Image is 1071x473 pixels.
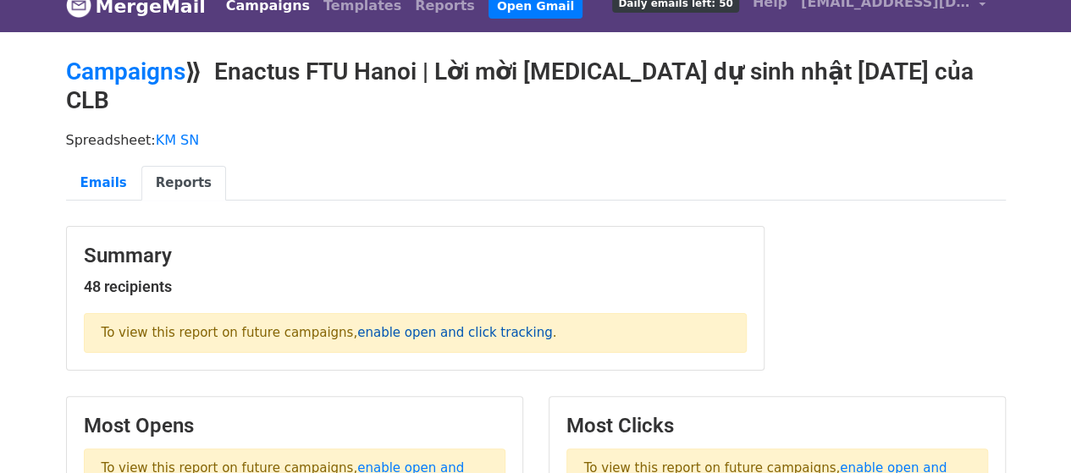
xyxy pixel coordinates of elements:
h3: Most Opens [84,414,505,438]
a: Emails [66,166,141,201]
h3: Summary [84,244,747,268]
a: Reports [141,166,226,201]
h3: Most Clicks [566,414,988,438]
a: Campaigns [66,58,185,85]
h5: 48 recipients [84,278,747,296]
h2: ⟫ Enactus FTU Hanoi | Lời mời [MEDICAL_DATA] dự sinh nhật [DATE] của CLB [66,58,1006,114]
a: enable open and click tracking [357,325,552,340]
p: Spreadsheet: [66,131,1006,149]
div: Tiện ích trò chuyện [986,392,1071,473]
p: To view this report on future campaigns, . [84,313,747,353]
a: KM SN [156,132,200,148]
iframe: Chat Widget [986,392,1071,473]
